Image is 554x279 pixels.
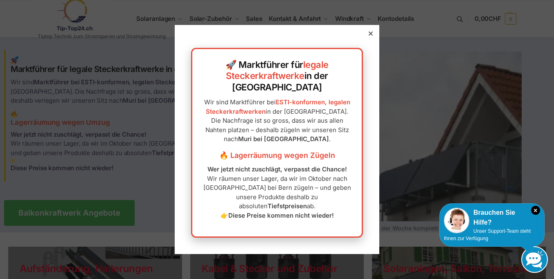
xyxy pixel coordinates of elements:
[238,135,329,143] strong: Muri bei [GEOGRAPHIC_DATA]
[531,206,540,215] i: Schließen
[206,98,350,115] a: ESTI-konformen, legalen Steckerkraftwerken
[200,59,354,93] h2: 🚀 Marktführer für in der [GEOGRAPHIC_DATA]
[268,202,307,210] strong: Tiefstpreisen
[200,165,354,220] p: Wir räumen unser Lager, da wir im Oktober nach [GEOGRAPHIC_DATA] bei Bern zügeln – und geben unse...
[444,228,531,241] span: Unser Support-Team steht Ihnen zur Verfügung
[444,208,469,233] img: Customer service
[226,59,329,81] a: legale Steckerkraftwerke
[200,98,354,144] p: Wir sind Marktführer bei in der [GEOGRAPHIC_DATA]. Die Nachfrage ist so gross, dass wir aus allen...
[228,211,334,219] strong: Diese Preise kommen nicht wieder!
[200,150,354,161] h3: 🔥 Lagerräumung wegen Zügeln
[444,208,540,227] div: Brauchen Sie Hilfe?
[207,165,347,173] strong: Wer jetzt nicht zuschlägt, verpasst die Chance!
